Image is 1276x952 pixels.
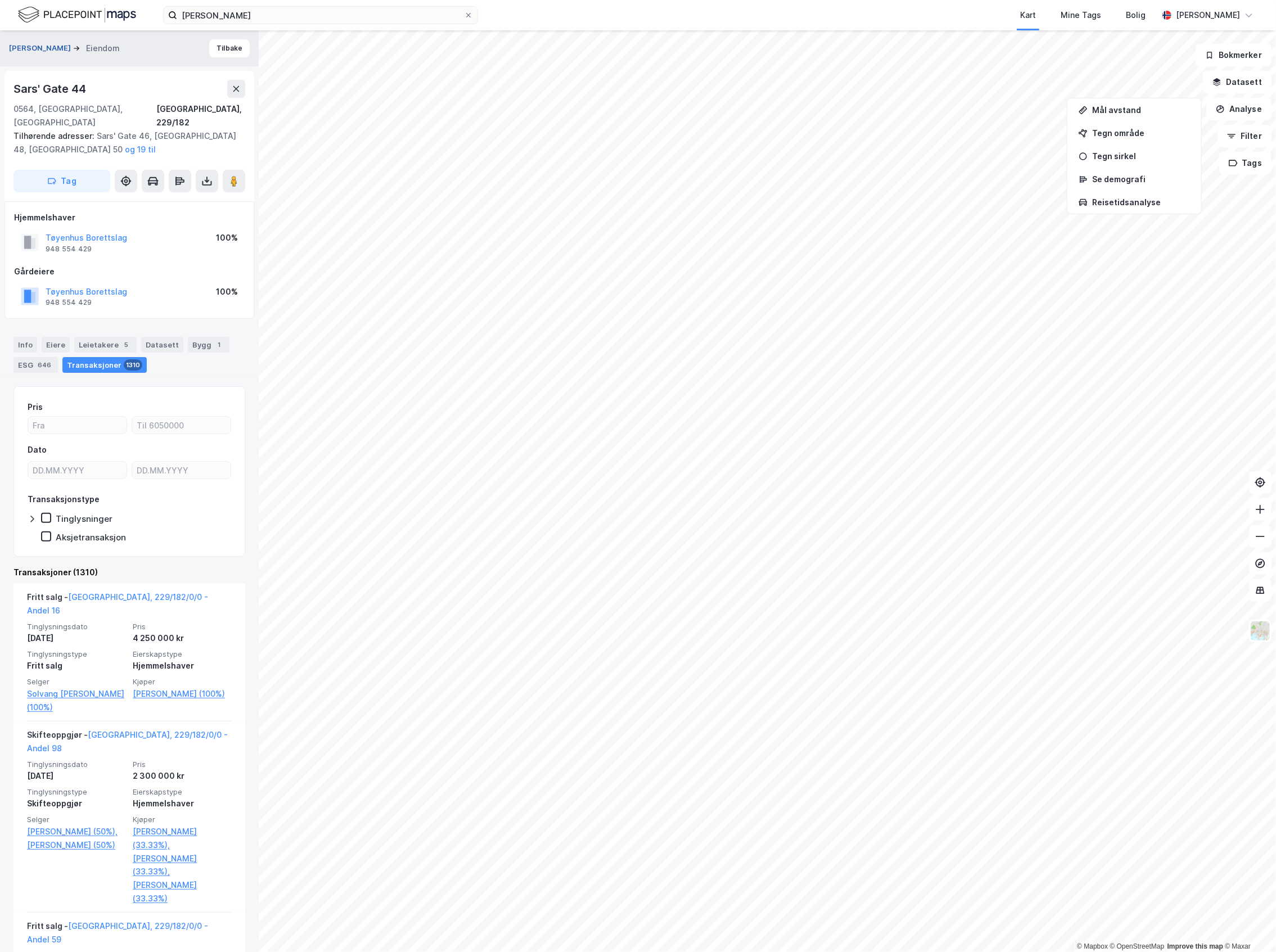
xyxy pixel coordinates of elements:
div: Kart [1020,8,1036,22]
a: Solvang [PERSON_NAME] (100%) [27,687,126,714]
div: Transaksjonstype [28,493,100,506]
span: Tinglysningstype [27,649,126,659]
span: Pris [133,760,232,769]
button: Filter [1218,125,1272,147]
div: Mål avstand [1092,105,1190,115]
a: [GEOGRAPHIC_DATA], 229/182/0/0 - Andel 98 [27,730,228,753]
button: Bokmerker [1196,44,1272,66]
a: [PERSON_NAME] (33.33%) [133,878,232,905]
div: 646 [35,359,53,371]
a: [PERSON_NAME] (33.33%), [133,825,232,852]
button: Tags [1219,152,1272,174]
div: [DATE] [27,769,126,783]
span: Eierskapstype [133,787,232,797]
div: Bolig [1126,8,1146,22]
button: Datasett [1203,71,1272,93]
div: Eiere [42,337,70,353]
div: 948 554 429 [46,298,92,307]
a: [PERSON_NAME] (50%) [27,838,126,852]
input: Til 6050000 [132,417,231,434]
button: Tag [13,170,110,192]
div: Se demografi [1092,174,1190,184]
div: Fritt salg - [27,590,232,622]
div: Transaksjoner (1310) [13,566,245,579]
span: Kjøper [133,815,232,824]
div: Sars' Gate 44 [13,80,88,98]
span: Selger [27,815,126,824]
span: Tinglysningstype [27,787,126,797]
div: 2 300 000 kr [133,769,232,783]
div: Sars' Gate 46, [GEOGRAPHIC_DATA] 48, [GEOGRAPHIC_DATA] 50 [13,129,236,156]
button: [PERSON_NAME] [9,43,73,54]
div: Leietakere [74,337,137,353]
div: Hjemmelshaver [14,211,245,224]
div: Gårdeiere [14,265,245,278]
iframe: Chat Widget [1220,898,1276,952]
div: Fritt salg - [27,919,232,951]
span: Kjøper [133,677,232,687]
div: Tegn sirkel [1092,151,1190,161]
div: Pris [28,400,43,414]
span: Pris [133,622,232,631]
div: Fritt salg [27,659,126,673]
span: Tinglysningsdato [27,760,126,769]
div: Tegn område [1092,128,1190,138]
a: [GEOGRAPHIC_DATA], 229/182/0/0 - Andel 16 [27,592,208,615]
div: [PERSON_NAME] [1176,8,1240,22]
div: 1310 [124,359,142,371]
a: [GEOGRAPHIC_DATA], 229/182/0/0 - Andel 59 [27,921,208,944]
div: Hjemmelshaver [133,797,232,810]
button: Analyse [1206,98,1272,120]
img: Z [1250,620,1271,642]
div: Datasett [141,337,183,353]
img: logo.f888ab2527a4732fd821a326f86c7f29.svg [18,5,136,25]
div: Bygg [188,337,229,353]
a: OpenStreetMap [1110,942,1165,950]
a: [PERSON_NAME] (50%), [27,825,126,838]
div: Dato [28,443,47,457]
span: Tinglysningsdato [27,622,126,631]
span: Selger [27,677,126,687]
div: ESG [13,357,58,373]
div: Hjemmelshaver [133,659,232,673]
div: Mine Tags [1061,8,1101,22]
div: 0564, [GEOGRAPHIC_DATA], [GEOGRAPHIC_DATA] [13,102,156,129]
div: 5 [121,339,132,350]
div: [DATE] [27,631,126,645]
a: Mapbox [1077,942,1108,950]
a: [PERSON_NAME] (100%) [133,687,232,701]
div: Eiendom [86,42,120,55]
input: DD.MM.YYYY [28,462,127,479]
div: Skifteoppgjør - [27,728,232,760]
div: Tinglysninger [56,513,112,524]
span: Tilhørende adresser: [13,131,97,141]
div: Skifteoppgjør [27,797,126,810]
div: [GEOGRAPHIC_DATA], 229/182 [156,102,245,129]
input: Fra [28,417,127,434]
input: DD.MM.YYYY [132,462,231,479]
div: 4 250 000 kr [133,631,232,645]
div: Transaksjoner [62,357,147,373]
div: Aksjetransaksjon [56,532,126,543]
div: Reisetidsanalyse [1092,197,1190,207]
div: Kontrollprogram for chat [1220,898,1276,952]
div: Info [13,337,37,353]
div: 100% [216,285,238,299]
input: Søk på adresse, matrikkel, gårdeiere, leietakere eller personer [177,7,464,24]
button: Tilbake [209,39,250,57]
div: 1 [214,339,225,350]
div: 100% [216,231,238,245]
a: [PERSON_NAME] (33.33%), [133,852,232,879]
div: 948 554 429 [46,245,92,254]
a: Improve this map [1167,942,1223,950]
span: Eierskapstype [133,649,232,659]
